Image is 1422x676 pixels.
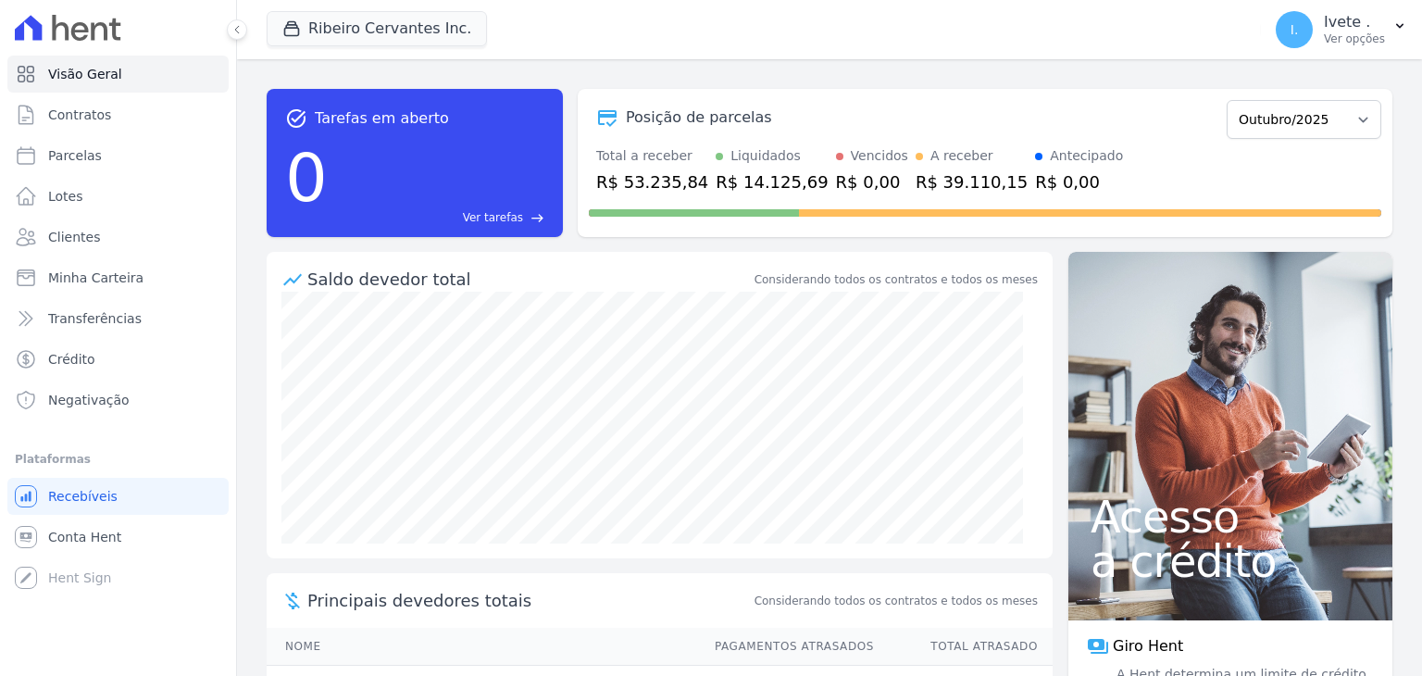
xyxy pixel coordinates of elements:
[1324,13,1385,31] p: Ivete .
[7,178,229,215] a: Lotes
[836,169,908,194] div: R$ 0,00
[7,478,229,515] a: Recebíveis
[7,96,229,133] a: Contratos
[697,628,875,666] th: Pagamentos Atrasados
[48,309,142,328] span: Transferências
[530,211,544,225] span: east
[1035,169,1123,194] div: R$ 0,00
[463,209,523,226] span: Ver tarefas
[916,169,1028,194] div: R$ 39.110,15
[1091,494,1370,539] span: Acesso
[1324,31,1385,46] p: Ver opções
[7,300,229,337] a: Transferências
[716,169,828,194] div: R$ 14.125,69
[48,487,118,506] span: Recebíveis
[307,588,751,613] span: Principais devedores totais
[48,391,130,409] span: Negativação
[285,130,328,226] div: 0
[307,267,751,292] div: Saldo devedor total
[755,593,1038,609] span: Considerando todos os contratos e todos os meses
[48,146,102,165] span: Parcelas
[15,448,221,470] div: Plataformas
[851,146,908,166] div: Vencidos
[7,341,229,378] a: Crédito
[930,146,993,166] div: A receber
[596,169,708,194] div: R$ 53.235,84
[7,219,229,256] a: Clientes
[267,628,697,666] th: Nome
[7,519,229,556] a: Conta Hent
[267,11,487,46] button: Ribeiro Cervantes Inc.
[7,56,229,93] a: Visão Geral
[315,107,449,130] span: Tarefas em aberto
[335,209,544,226] a: Ver tarefas east
[1050,146,1123,166] div: Antecipado
[755,271,1038,288] div: Considerando todos os contratos e todos os meses
[1291,23,1299,36] span: I.
[48,187,83,206] span: Lotes
[875,628,1053,666] th: Total Atrasado
[48,350,95,369] span: Crédito
[48,269,143,287] span: Minha Carteira
[48,106,111,124] span: Contratos
[285,107,307,130] span: task_alt
[626,106,772,129] div: Posição de parcelas
[48,228,100,246] span: Clientes
[7,137,229,174] a: Parcelas
[1261,4,1422,56] button: I. Ivete . Ver opções
[7,382,229,419] a: Negativação
[596,146,708,166] div: Total a receber
[7,259,229,296] a: Minha Carteira
[48,528,121,546] span: Conta Hent
[730,146,801,166] div: Liquidados
[1091,539,1370,583] span: a crédito
[48,65,122,83] span: Visão Geral
[1113,635,1183,657] span: Giro Hent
